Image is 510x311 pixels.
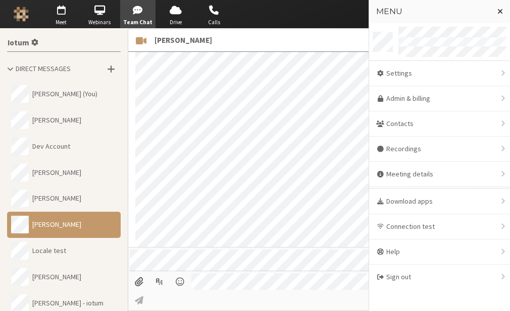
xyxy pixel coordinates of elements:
button: Show formatting [150,273,169,290]
div: Help [369,239,510,265]
button: [PERSON_NAME] [7,159,121,185]
div: Meeting details [369,162,510,187]
button: [PERSON_NAME] (You) [7,81,121,107]
button: Send message [130,292,148,309]
button: Open menu [171,273,189,290]
img: Iotum [14,7,29,22]
span: Iotum [8,39,29,47]
button: Start a meeting [131,29,152,51]
button: [PERSON_NAME] [7,212,121,238]
span: Drive [158,18,193,27]
span: Team Chat [120,18,156,27]
button: Locale test [7,238,121,264]
button: Dev Account [7,133,121,159]
div: Recordings [369,137,510,162]
h3: Menu [376,7,489,16]
div: Contacts [369,111,510,137]
div: Connection test [369,214,510,239]
button: [PERSON_NAME] [7,107,121,134]
a: Admin & billing [369,86,510,111]
span: Direct Messages [16,64,71,73]
button: [PERSON_NAME] [7,185,121,212]
span: Calls [196,18,232,27]
span: [PERSON_NAME] [155,34,212,46]
span: Webinars [82,18,117,27]
span: Meet [43,18,79,27]
button: Settings [4,32,42,51]
div: Sign out [369,265,510,289]
div: Settings [369,61,510,86]
div: Download apps [369,189,510,214]
button: [PERSON_NAME] [7,264,121,290]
